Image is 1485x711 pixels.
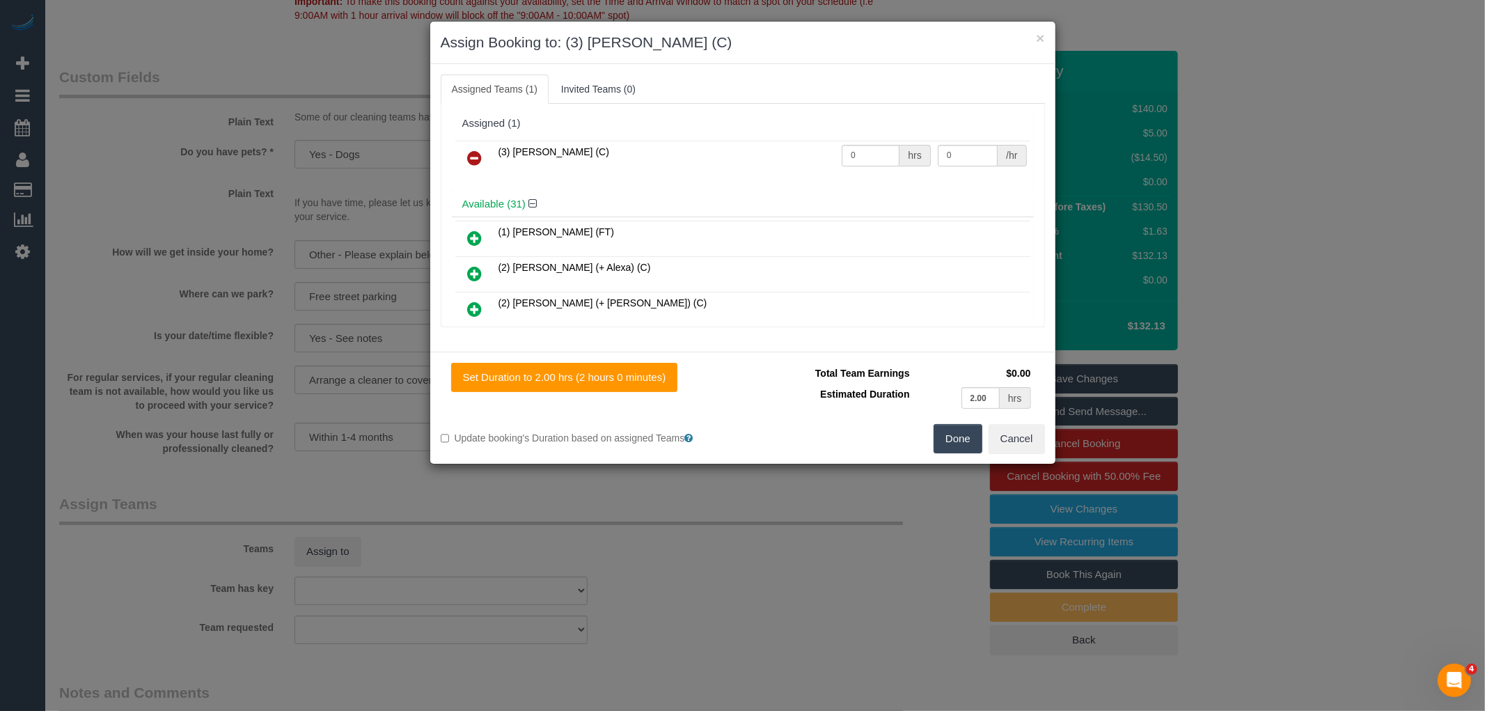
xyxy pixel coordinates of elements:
[441,431,732,445] label: Update booking's Duration based on assigned Teams
[550,75,647,104] a: Invited Teams (0)
[1466,664,1477,675] span: 4
[462,198,1023,210] h4: Available (31)
[498,146,609,157] span: (3) [PERSON_NAME] (C)
[441,32,1045,53] h3: Assign Booking to: (3) [PERSON_NAME] (C)
[498,226,614,237] span: (1) [PERSON_NAME] (FT)
[1438,664,1471,697] iframe: Intercom live chat
[989,424,1045,453] button: Cancel
[498,297,707,308] span: (2) [PERSON_NAME] (+ [PERSON_NAME]) (C)
[462,118,1023,130] div: Assigned (1)
[1000,387,1030,409] div: hrs
[820,389,909,400] span: Estimated Duration
[899,145,930,166] div: hrs
[913,363,1035,384] td: $0.00
[998,145,1026,166] div: /hr
[1036,31,1044,45] button: ×
[498,262,651,273] span: (2) [PERSON_NAME] (+ Alexa) (C)
[934,424,982,453] button: Done
[441,434,450,443] input: Update booking's Duration based on assigned Teams
[753,363,913,384] td: Total Team Earnings
[451,363,678,392] button: Set Duration to 2.00 hrs (2 hours 0 minutes)
[441,75,549,104] a: Assigned Teams (1)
